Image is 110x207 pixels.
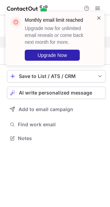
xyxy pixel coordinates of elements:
[10,17,21,28] img: error
[25,50,80,61] button: Upgrade Now
[7,87,106,99] button: AI write personalized message
[37,52,67,58] span: Upgrade Now
[18,121,103,128] span: Find work email
[7,120,106,129] button: Find work email
[25,17,88,23] header: Monthly email limit reached
[25,25,88,46] p: Upgrade now for unlimited email reveals or come back next month for more.
[7,103,106,116] button: Add to email campaign
[7,4,48,12] img: ContactOut v5.3.10
[19,107,73,112] span: Add to email campaign
[18,135,103,141] span: Notes
[19,90,92,96] span: AI write personalized message
[7,134,106,143] button: Notes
